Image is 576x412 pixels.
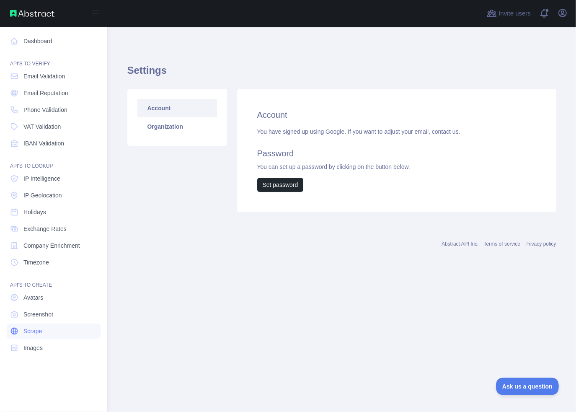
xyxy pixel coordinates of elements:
[23,344,43,352] span: Images
[7,136,101,151] a: IBAN Validation
[442,241,479,247] a: Abstract API Inc.
[7,34,101,49] a: Dashboard
[23,327,42,335] span: Scrape
[23,139,64,148] span: IBAN Validation
[499,9,531,18] span: Invite users
[7,340,101,355] a: Images
[7,255,101,270] a: Timezone
[23,241,80,250] span: Company Enrichment
[7,102,101,117] a: Phone Validation
[7,205,101,220] a: Holidays
[7,50,101,67] div: API'S TO VERIFY
[7,221,101,236] a: Exchange Rates
[23,89,68,97] span: Email Reputation
[7,307,101,322] a: Screenshot
[23,293,43,302] span: Avatars
[23,72,65,80] span: Email Validation
[23,106,67,114] span: Phone Validation
[496,378,559,395] iframe: Toggle Customer Support
[432,128,460,135] a: contact us.
[23,258,49,267] span: Timezone
[257,148,536,159] h2: Password
[137,99,217,117] a: Account
[525,241,556,247] a: Privacy policy
[137,117,217,136] a: Organization
[7,69,101,84] a: Email Validation
[484,241,520,247] a: Terms of service
[7,290,101,305] a: Avatars
[7,153,101,169] div: API'S TO LOOKUP
[257,178,304,192] button: Set password
[257,127,536,192] div: You have signed up using Google. If you want to adjust your email, You can set up a password by c...
[7,188,101,203] a: IP Geolocation
[23,208,46,216] span: Holidays
[7,324,101,339] a: Scrape
[127,64,556,84] h1: Settings
[23,191,62,200] span: IP Geolocation
[10,10,54,17] img: Abstract API
[7,119,101,134] a: VAT Validation
[23,174,60,183] span: IP Intelligence
[7,238,101,253] a: Company Enrichment
[7,272,101,288] div: API'S TO CREATE
[23,310,53,319] span: Screenshot
[23,122,61,131] span: VAT Validation
[7,171,101,186] a: IP Intelligence
[485,7,532,20] button: Invite users
[257,109,536,121] h2: Account
[7,86,101,101] a: Email Reputation
[23,225,67,233] span: Exchange Rates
